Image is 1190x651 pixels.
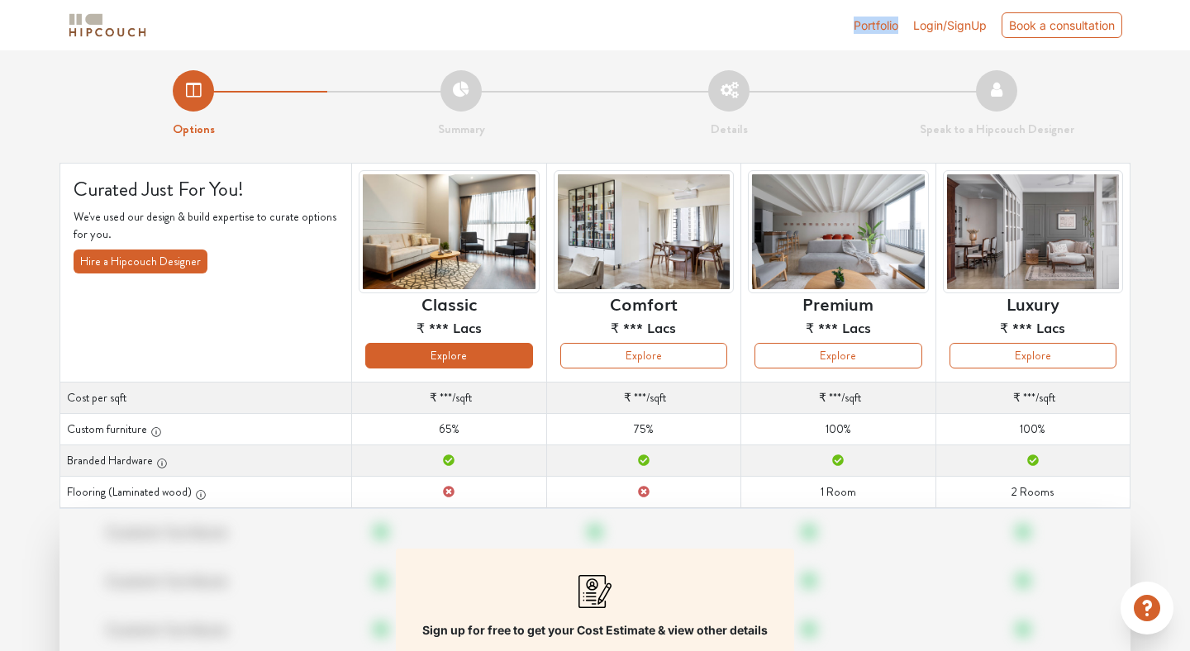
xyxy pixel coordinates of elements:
img: header-preview [554,170,734,293]
strong: Speak to a Hipcouch Designer [920,120,1074,138]
strong: Summary [438,120,485,138]
th: Branded Hardware [60,445,352,477]
button: Explore [950,343,1116,368]
strong: Details [711,120,748,138]
div: Book a consultation [1002,12,1122,38]
h6: Classic [421,293,477,313]
button: Hire a Hipcouch Designer [74,249,207,273]
th: Cost per sqft [60,383,352,414]
td: 65% [352,414,546,445]
td: /sqft [546,383,740,414]
img: header-preview [943,170,1123,293]
h6: Luxury [1007,293,1059,313]
h6: Premium [802,293,873,313]
p: Sign up for free to get your Cost Estimate & view other details [422,621,768,639]
a: Portfolio [854,17,898,34]
td: 100% [935,414,1130,445]
button: Explore [754,343,921,368]
button: Explore [560,343,727,368]
p: We've used our design & build expertise to curate options for you. [74,208,338,243]
img: logo-horizontal.svg [66,11,149,40]
h4: Curated Just For You! [74,177,338,202]
img: header-preview [359,170,539,293]
td: /sqft [935,383,1130,414]
span: logo-horizontal.svg [66,7,149,44]
td: 2 Rooms [935,477,1130,508]
th: Flooring (Laminated wood) [60,477,352,508]
strong: Options [173,120,215,138]
h6: Comfort [610,293,678,313]
td: 100% [741,414,935,445]
img: header-preview [748,170,928,293]
th: Custom furniture [60,414,352,445]
td: /sqft [741,383,935,414]
span: Login/SignUp [913,18,987,32]
td: 1 Room [741,477,935,508]
button: Explore [365,343,532,368]
td: /sqft [352,383,546,414]
td: 75% [546,414,740,445]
